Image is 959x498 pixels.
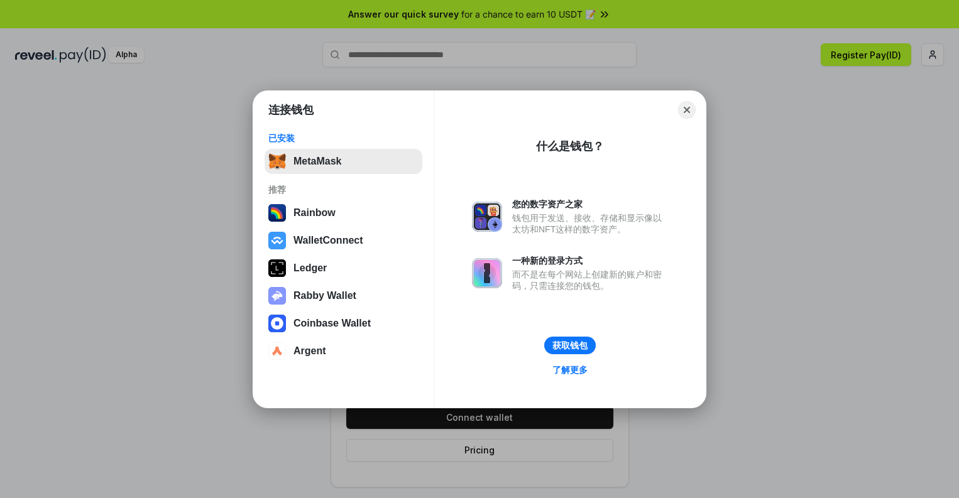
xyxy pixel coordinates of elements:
div: 而不是在每个网站上创建新的账户和密码，只需连接您的钱包。 [512,269,668,291]
img: svg+xml,%3Csvg%20width%3D%2228%22%20height%3D%2228%22%20viewBox%3D%220%200%2028%2028%22%20fill%3D... [268,342,286,360]
div: 获取钱包 [552,340,588,351]
button: Argent [265,338,422,364]
div: 已安装 [268,133,419,144]
img: svg+xml,%3Csvg%20xmlns%3D%22http%3A%2F%2Fwww.w3.org%2F2000%2Fsvg%22%20width%3D%2228%22%20height%3... [268,259,286,277]
div: Rainbow [293,207,336,219]
button: Coinbase Wallet [265,311,422,336]
button: Rainbow [265,200,422,225]
div: WalletConnect [293,235,363,246]
img: svg+xml,%3Csvg%20width%3D%22120%22%20height%3D%22120%22%20viewBox%3D%220%200%20120%20120%22%20fil... [268,204,286,222]
div: MetaMask [293,156,341,167]
div: 您的数字资产之家 [512,198,668,210]
h1: 连接钱包 [268,102,314,117]
button: 获取钱包 [544,337,596,354]
div: 推荐 [268,184,419,195]
button: MetaMask [265,149,422,174]
img: svg+xml,%3Csvg%20width%3D%2228%22%20height%3D%2228%22%20viewBox%3D%220%200%2028%2028%22%20fill%3D... [268,315,286,332]
button: Close [678,101,696,119]
div: Ledger [293,263,327,274]
div: Argent [293,345,326,357]
img: svg+xml,%3Csvg%20width%3D%2228%22%20height%3D%2228%22%20viewBox%3D%220%200%2028%2028%22%20fill%3D... [268,232,286,249]
div: 一种新的登录方式 [512,255,668,266]
img: svg+xml,%3Csvg%20fill%3D%22none%22%20height%3D%2233%22%20viewBox%3D%220%200%2035%2033%22%20width%... [268,153,286,170]
div: Coinbase Wallet [293,318,371,329]
div: 了解更多 [552,364,588,376]
div: 什么是钱包？ [536,139,604,154]
div: 钱包用于发送、接收、存储和显示像以太坊和NFT这样的数字资产。 [512,212,668,235]
img: svg+xml,%3Csvg%20xmlns%3D%22http%3A%2F%2Fwww.w3.org%2F2000%2Fsvg%22%20fill%3D%22none%22%20viewBox... [472,202,502,232]
img: svg+xml,%3Csvg%20xmlns%3D%22http%3A%2F%2Fwww.w3.org%2F2000%2Fsvg%22%20fill%3D%22none%22%20viewBox... [268,287,286,305]
a: 了解更多 [545,362,595,378]
img: svg+xml,%3Csvg%20xmlns%3D%22http%3A%2F%2Fwww.w3.org%2F2000%2Fsvg%22%20fill%3D%22none%22%20viewBox... [472,258,502,288]
button: Ledger [265,256,422,281]
div: Rabby Wallet [293,290,356,301]
button: Rabby Wallet [265,283,422,308]
button: WalletConnect [265,228,422,253]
